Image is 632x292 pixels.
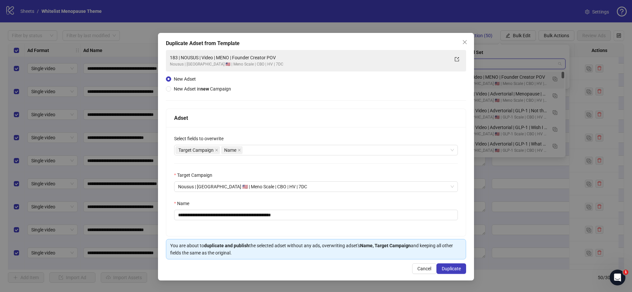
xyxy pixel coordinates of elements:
[174,135,228,142] label: Select fields to overwrite
[462,40,467,45] span: close
[170,54,449,61] div: 183 | NOUSUS | Video | MENO | Founder Creator POV
[178,146,214,154] span: Target Campaign
[610,270,625,285] iframe: Intercom live chat
[175,146,220,154] span: Target Campaign
[174,210,458,220] input: Name
[178,182,454,192] span: Nousus | USA 🇺🇸 | Meno Scale | CBO | HV | 7DC
[215,148,218,152] span: close
[170,61,449,67] div: Nousus | [GEOGRAPHIC_DATA] 🇺🇸 | Meno Scale | CBO | HV | 7DC
[221,146,243,154] span: Name
[170,242,462,256] div: You are about to the selected adset without any ads, overwriting adset's and keeping all other fi...
[174,172,217,179] label: Target Campaign
[174,76,196,82] span: New Adset
[417,266,431,271] span: Cancel
[174,200,194,207] label: Name
[174,86,231,92] span: New Adset in Campaign
[412,263,436,274] button: Cancel
[460,37,470,47] button: Close
[455,57,459,62] span: export
[166,40,466,47] div: Duplicate Adset from Template
[436,263,466,274] button: Duplicate
[200,86,209,92] strong: new
[442,266,461,271] span: Duplicate
[238,148,241,152] span: close
[224,146,236,154] span: Name
[204,243,249,248] strong: duplicate and publish
[360,243,411,248] strong: Name, Target Campaign
[623,270,628,275] span: 1
[174,114,458,122] div: Adset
